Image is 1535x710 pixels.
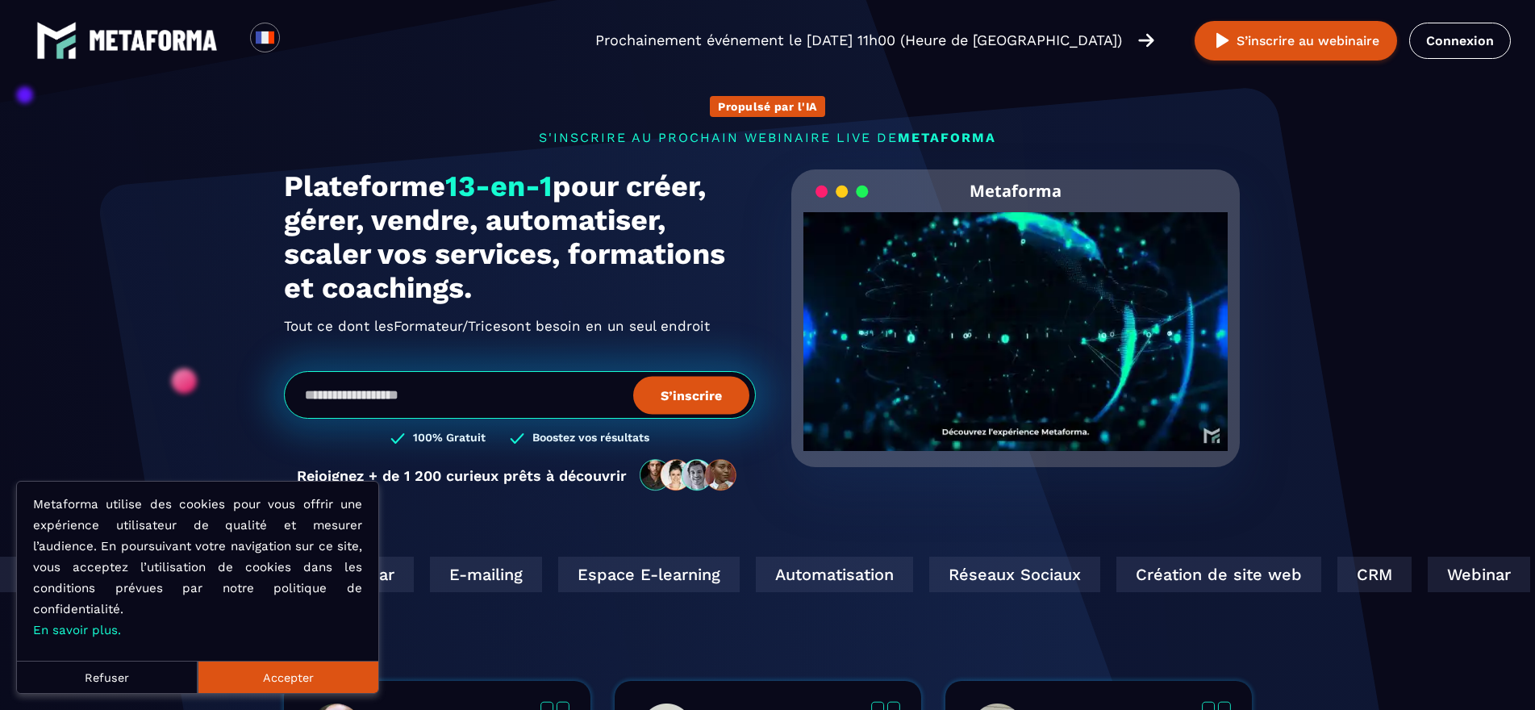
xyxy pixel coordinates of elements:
[413,431,486,446] h3: 100% Gratuit
[17,661,198,693] button: Refuser
[635,458,743,492] img: community-people
[255,27,275,48] img: fr
[595,29,1122,52] p: Prochainement événement le [DATE] 11h00 (Heure de [GEOGRAPHIC_DATA])
[815,184,869,199] img: loading
[1428,557,1530,592] div: Webinar
[430,557,542,592] div: E-mailing
[284,169,756,305] h1: Plateforme pour créer, gérer, vendre, automatiser, scaler vos services, formations et coachings.
[198,661,378,693] button: Accepter
[1409,23,1511,59] a: Connexion
[1337,557,1412,592] div: CRM
[294,31,306,50] input: Search for option
[510,431,524,446] img: checked
[394,313,508,339] span: Formateur/Trices
[558,557,740,592] div: Espace E-learning
[36,20,77,61] img: logo
[33,623,121,637] a: En savoir plus.
[1138,31,1154,49] img: arrow-right
[929,557,1100,592] div: Réseaux Sociaux
[718,100,817,113] p: Propulsé par l'IA
[532,431,649,446] h3: Boostez vos résultats
[280,23,319,58] div: Search for option
[633,376,749,414] button: S’inscrire
[898,130,996,145] span: METAFORMA
[390,431,405,446] img: checked
[1116,557,1321,592] div: Création de site web
[1195,21,1397,61] button: S’inscrire au webinaire
[284,130,1252,145] p: s'inscrire au prochain webinaire live de
[756,557,913,592] div: Automatisation
[284,313,756,339] h2: Tout ce dont les ont besoin en un seul endroit
[1212,31,1233,51] img: play
[89,30,218,51] img: logo
[803,212,1228,424] video: Your browser does not support the video tag.
[970,169,1062,212] h2: Metaforma
[445,169,553,203] span: 13-en-1
[33,494,362,641] p: Metaforma utilise des cookies pour vous offrir une expérience utilisateur de qualité et mesurer l...
[297,467,627,484] p: Rejoignez + de 1 200 curieux prêts à découvrir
